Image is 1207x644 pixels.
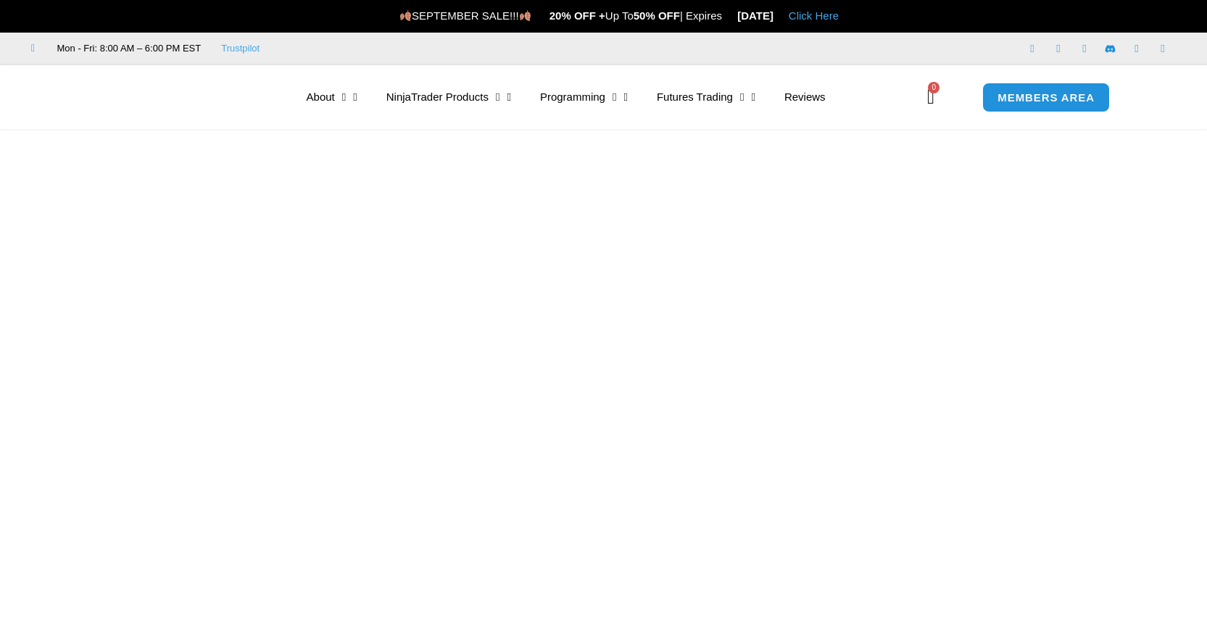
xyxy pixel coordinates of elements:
[292,80,923,114] nav: Menu
[770,80,840,114] a: Reviews
[84,71,240,123] img: LogoAI | Affordable Indicators – NinjaTrader
[789,9,839,22] a: Click Here
[982,83,1110,112] a: MEMBERS AREA
[520,10,531,21] img: 🍂
[549,9,605,22] strong: 20% OFF +
[737,9,773,22] strong: [DATE]
[634,9,680,22] strong: 50% OFF
[905,76,956,118] a: 0
[723,10,734,21] img: ⌛
[221,40,260,57] a: Trustpilot
[997,92,1095,103] span: MEMBERS AREA
[928,82,940,93] span: 0
[292,80,372,114] a: About
[400,10,411,21] img: 🍂
[54,40,202,57] span: Mon - Fri: 8:00 AM – 6:00 PM EST
[399,9,737,22] span: SEPTEMBER SALE!!! Up To | Expires
[642,80,770,114] a: Futures Trading
[372,80,526,114] a: NinjaTrader Products
[526,80,642,114] a: Programming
